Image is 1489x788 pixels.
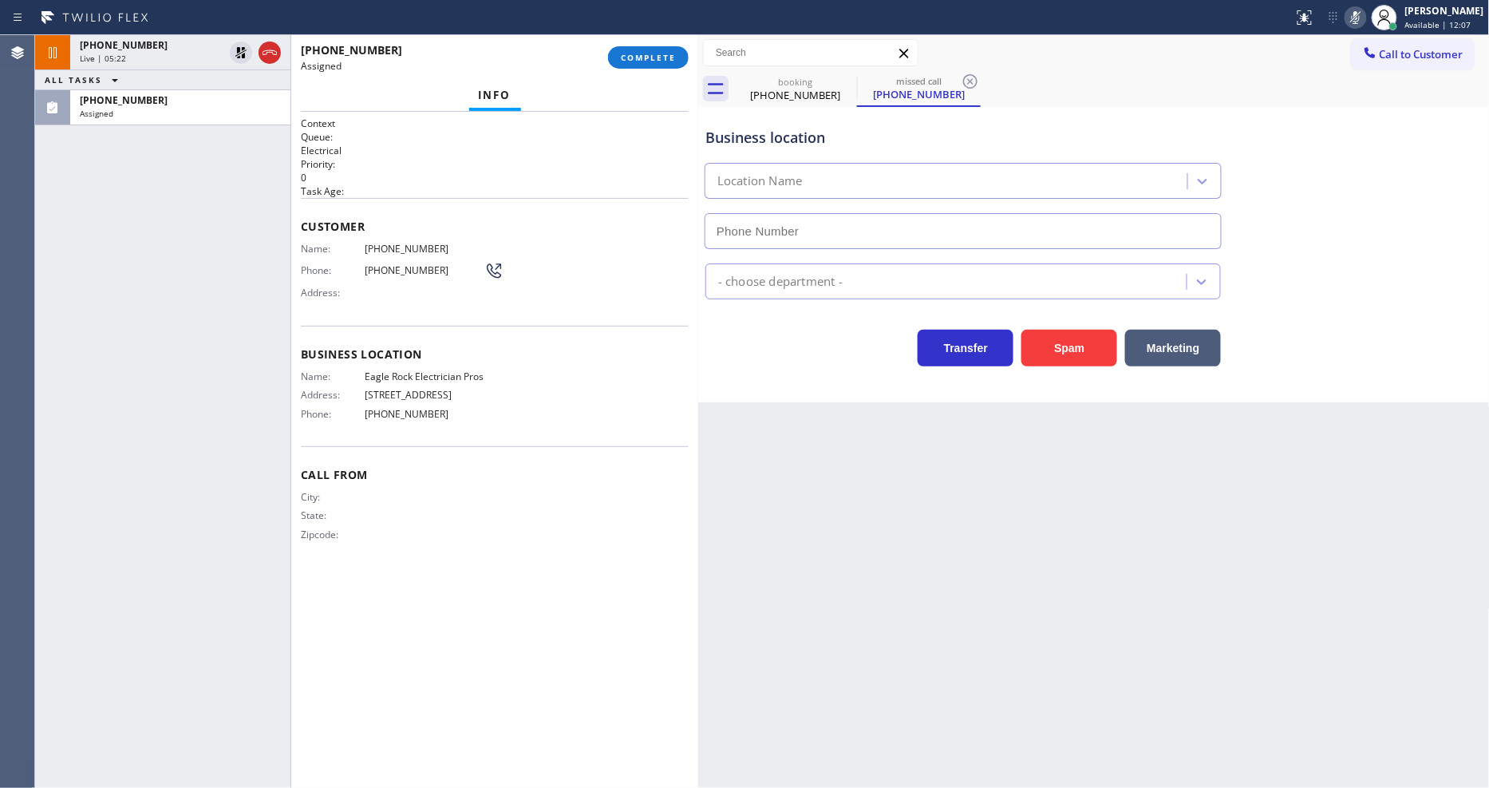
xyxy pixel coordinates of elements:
span: Address: [301,389,365,401]
span: Assigned [301,59,342,73]
button: Spam [1021,330,1117,366]
span: [PHONE_NUMBER] [365,243,484,255]
span: ALL TASKS [45,74,102,85]
span: State: [301,509,365,521]
span: [PHONE_NUMBER] [80,93,168,107]
span: Customer [301,219,689,234]
button: Unhold Customer [230,42,252,64]
div: [PERSON_NAME] [1405,4,1484,18]
button: Call to Customer [1352,39,1474,69]
div: Location Name [717,172,803,191]
span: Name: [301,370,365,382]
input: Phone Number [705,213,1222,249]
span: Call From [301,467,689,482]
div: missed call [859,75,979,87]
button: Transfer [918,330,1013,366]
span: COMPLETE [621,52,676,63]
span: Name: [301,243,365,255]
span: Call to Customer [1380,47,1463,61]
span: Zipcode: [301,529,365,541]
button: Hang up [259,42,281,64]
button: ALL TASKS [35,70,134,89]
button: Mute [1345,6,1367,29]
span: [STREET_ADDRESS] [365,389,484,401]
h2: Priority: [301,157,689,171]
h2: Task Age: [301,184,689,198]
p: Electrical [301,144,689,157]
button: Info [469,80,521,111]
div: (785) 410-5179 [859,71,979,105]
button: COMPLETE [608,46,689,69]
h2: Queue: [301,130,689,144]
span: Eagle Rock Electrician Pros [365,370,484,382]
div: (305) 510-4237 [735,71,855,107]
span: Info [479,88,511,102]
div: [PHONE_NUMBER] [859,87,979,101]
span: Live | 05:22 [80,53,126,64]
span: Assigned [80,108,113,119]
span: City: [301,491,365,503]
div: [PHONE_NUMBER] [735,88,855,102]
h1: Context [301,117,689,130]
span: Available | 12:07 [1405,19,1471,30]
span: Phone: [301,408,365,420]
span: [PHONE_NUMBER] [80,38,168,52]
div: - choose department - [718,272,843,291]
span: Business location [301,346,689,362]
span: [PHONE_NUMBER] [365,408,484,420]
button: Marketing [1125,330,1221,366]
span: [PHONE_NUMBER] [365,264,484,276]
span: Phone: [301,264,365,276]
span: Address: [301,287,365,299]
input: Search [704,40,918,65]
div: booking [735,76,855,88]
p: 0 [301,171,689,184]
span: [PHONE_NUMBER] [301,42,402,57]
div: Business location [705,127,1221,148]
